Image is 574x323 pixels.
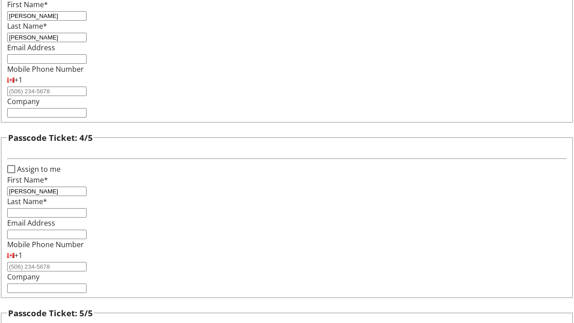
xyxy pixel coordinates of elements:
[7,218,55,228] label: Email Address
[15,164,61,175] label: Assign to me
[7,21,47,31] label: Last Name*
[7,240,84,249] label: Mobile Phone Number
[7,43,55,52] label: Email Address
[7,96,39,106] label: Company
[7,262,87,271] input: (506) 234-5678
[7,87,87,96] input: (506) 234-5678
[7,64,84,74] label: Mobile Phone Number
[7,175,48,185] label: First Name*
[7,196,47,206] label: Last Name*
[7,272,39,282] label: Company
[8,307,93,319] h3: Passcode Ticket: 5/5
[8,131,93,144] h3: Passcode Ticket: 4/5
